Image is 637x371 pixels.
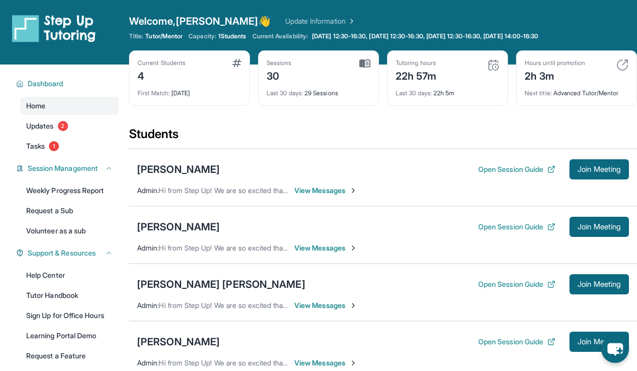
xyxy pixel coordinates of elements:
[129,126,637,148] div: Students
[28,79,63,89] span: Dashboard
[188,32,216,40] span: Capacity:
[20,327,119,345] a: Learning Portal Demo
[137,277,305,291] div: [PERSON_NAME] [PERSON_NAME]
[24,163,113,173] button: Session Management
[12,14,96,42] img: logo
[129,14,271,28] span: Welcome, [PERSON_NAME] 👋
[20,137,119,155] a: Tasks1
[138,89,170,97] span: First Match :
[349,187,357,195] img: Chevron-Right
[267,89,303,97] span: Last 30 days :
[578,166,621,172] span: Join Meeting
[137,186,159,195] span: Admin :
[312,32,538,40] span: [DATE] 12:30-16:30, [DATE] 12:30-16:30, [DATE] 12:30-16:30, [DATE] 14:00-16:30
[525,89,552,97] span: Next title :
[20,222,119,240] a: Volunteer as a sub
[478,164,555,174] button: Open Session Guide
[20,266,119,284] a: Help Center
[569,332,629,352] button: Join Meeting
[349,301,357,310] img: Chevron-Right
[137,162,220,176] div: [PERSON_NAME]
[525,59,585,67] div: Hours until promotion
[578,281,621,287] span: Join Meeting
[129,32,143,40] span: Title:
[28,163,98,173] span: Session Management
[349,244,357,252] img: Chevron-Right
[20,347,119,365] a: Request a Feature
[359,59,370,68] img: card
[138,67,185,83] div: 4
[285,16,356,26] a: Update Information
[20,97,119,115] a: Home
[267,59,292,67] div: Sessions
[294,300,357,311] span: View Messages
[478,337,555,347] button: Open Session Guide
[310,32,540,40] a: [DATE] 12:30-16:30, [DATE] 12:30-16:30, [DATE] 12:30-16:30, [DATE] 14:00-16:30
[478,279,555,289] button: Open Session Guide
[58,121,68,131] span: 2
[346,16,356,26] img: Chevron Right
[616,59,628,71] img: card
[349,359,357,367] img: Chevron-Right
[396,83,499,97] div: 22h 5m
[26,101,45,111] span: Home
[49,141,59,151] span: 1
[24,248,113,258] button: Support & Resources
[294,358,357,368] span: View Messages
[267,83,370,97] div: 29 Sessions
[137,358,159,367] span: Admin :
[525,83,628,97] div: Advanced Tutor/Mentor
[20,181,119,200] a: Weekly Progress Report
[396,67,437,83] div: 22h 57m
[145,32,182,40] span: Tutor/Mentor
[487,59,499,71] img: card
[20,306,119,325] a: Sign Up for Office Hours
[232,59,241,67] img: card
[28,248,96,258] span: Support & Resources
[396,59,437,67] div: Tutoring hours
[138,83,241,97] div: [DATE]
[478,222,555,232] button: Open Session Guide
[137,301,159,310] span: Admin :
[252,32,308,40] span: Current Availability:
[20,286,119,304] a: Tutor Handbook
[294,185,357,196] span: View Messages
[137,220,220,234] div: [PERSON_NAME]
[267,67,292,83] div: 30
[20,117,119,135] a: Updates2
[26,141,45,151] span: Tasks
[137,243,159,252] span: Admin :
[569,274,629,294] button: Join Meeting
[601,335,629,363] button: chat-button
[578,224,621,230] span: Join Meeting
[578,339,621,345] span: Join Meeting
[20,202,119,220] a: Request a Sub
[569,217,629,237] button: Join Meeting
[26,121,54,131] span: Updates
[525,67,585,83] div: 2h 3m
[569,159,629,179] button: Join Meeting
[24,79,113,89] button: Dashboard
[138,59,185,67] div: Current Students
[137,335,220,349] div: [PERSON_NAME]
[294,243,357,253] span: View Messages
[396,89,432,97] span: Last 30 days :
[218,32,246,40] span: 1 Students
